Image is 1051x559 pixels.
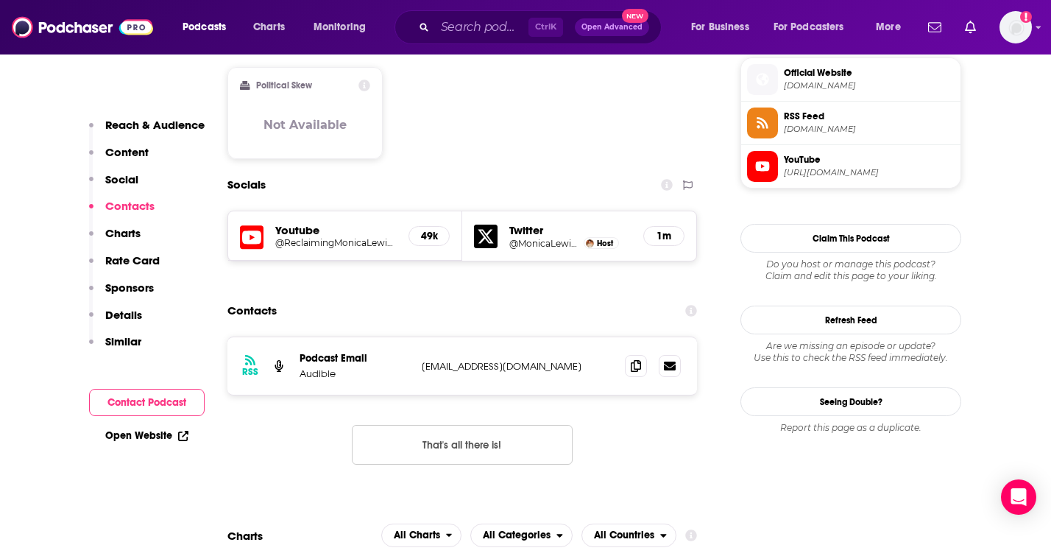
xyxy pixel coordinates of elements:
[784,66,955,80] span: Official Website
[999,11,1032,43] img: User Profile
[89,118,205,145] button: Reach & Audience
[89,145,149,172] button: Content
[740,259,961,282] div: Claim and edit this page to your liking.
[876,17,901,38] span: More
[105,145,149,159] p: Content
[740,340,961,364] div: Are we missing an episode or update? Use this to check the RSS feed immediately.
[575,18,649,36] button: Open AdvancedNew
[227,171,266,199] h2: Socials
[747,108,955,138] a: RSS Feed[DOMAIN_NAME]
[421,230,437,242] h5: 49k
[483,530,551,541] span: All Categories
[89,226,141,253] button: Charts
[105,308,142,322] p: Details
[89,253,160,281] button: Rate Card
[740,259,961,270] span: Do you host or manage this podcast?
[784,124,955,135] span: rss.art19.com
[528,18,563,37] span: Ctrl K
[581,24,643,31] span: Open Advanced
[381,524,462,547] h2: Platforms
[784,153,955,166] span: YouTube
[774,17,844,38] span: For Podcasters
[470,524,573,547] h2: Categories
[105,334,141,348] p: Similar
[509,223,631,237] h5: Twitter
[470,524,573,547] button: open menu
[105,199,155,213] p: Contacts
[622,9,648,23] span: New
[89,308,142,335] button: Details
[784,167,955,178] span: https://www.youtube.com/@ReclaimingMonicaLewinsky
[740,306,961,334] button: Refresh Feed
[89,389,205,416] button: Contact Podcast
[681,15,768,39] button: open menu
[105,253,160,267] p: Rate Card
[394,530,440,541] span: All Charts
[89,334,141,362] button: Similar
[105,226,141,240] p: Charts
[12,13,153,41] img: Podchaser - Follow, Share and Rate Podcasts
[597,239,613,248] span: Host
[242,366,258,378] h3: RSS
[999,11,1032,43] span: Logged in as GregKubie
[1001,479,1036,515] div: Open Intercom Messenger
[303,15,385,39] button: open menu
[105,172,138,186] p: Social
[594,530,654,541] span: All Countries
[740,422,961,434] div: Report this page as a duplicate.
[275,237,397,248] a: @ReclaimingMonicaLewinsky
[408,10,676,44] div: Search podcasts, credits, & more...
[89,199,155,226] button: Contacts
[275,223,397,237] h5: Youtube
[227,529,263,543] h2: Charts
[105,281,154,295] p: Sponsors
[381,524,462,547] button: open menu
[227,297,277,325] h2: Contacts
[586,239,594,247] img: Monica Lewinsky
[244,15,294,39] a: Charts
[89,281,154,308] button: Sponsors
[435,15,528,39] input: Search podcasts, credits, & more...
[300,352,410,365] p: Podcast Email
[747,64,955,95] a: Official Website[DOMAIN_NAME]
[866,15,919,39] button: open menu
[656,230,672,242] h5: 1m
[784,110,955,123] span: RSS Feed
[105,429,188,442] a: Open Website
[747,151,955,182] a: YouTube[URL][DOMAIN_NAME]
[581,524,676,547] button: open menu
[352,425,573,465] button: Nothing here.
[314,17,366,38] span: Monitoring
[959,15,982,40] a: Show notifications dropdown
[999,11,1032,43] button: Show profile menu
[784,80,955,91] span: wondery.com
[183,17,226,38] span: Podcasts
[105,118,205,132] p: Reach & Audience
[253,17,285,38] span: Charts
[691,17,749,38] span: For Business
[89,172,138,200] button: Social
[509,238,580,249] a: @MonicaLewinsky
[256,80,312,91] h2: Political Skew
[581,524,676,547] h2: Countries
[172,15,245,39] button: open menu
[740,387,961,416] a: Seeing Double?
[740,224,961,253] button: Claim This Podcast
[263,118,347,132] h3: Not Available
[764,15,866,39] button: open menu
[422,360,613,373] p: [EMAIL_ADDRESS][DOMAIN_NAME]
[1020,11,1032,23] svg: Add a profile image
[300,368,410,380] p: Audible
[922,15,947,40] a: Show notifications dropdown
